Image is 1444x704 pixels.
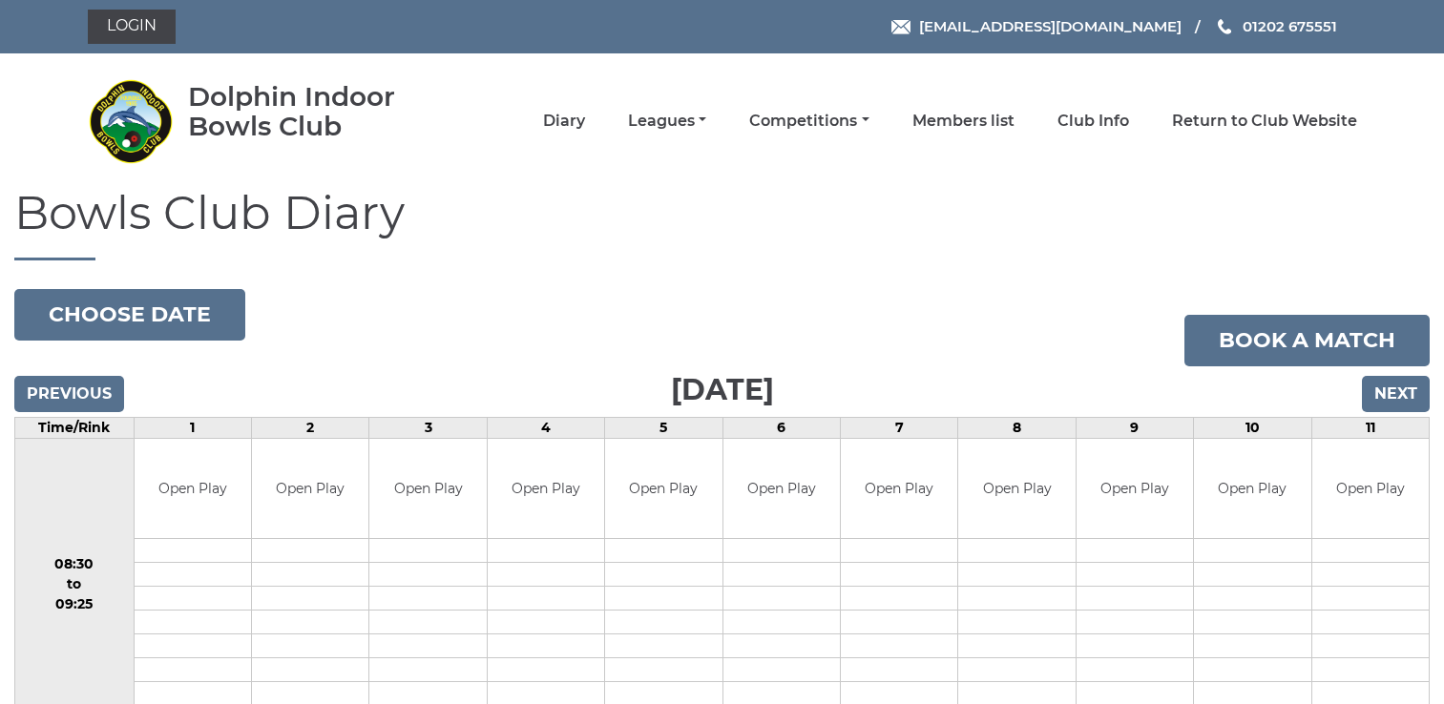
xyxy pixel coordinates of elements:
td: 1 [134,417,251,438]
td: Open Play [369,439,486,539]
a: Diary [543,111,585,132]
img: Dolphin Indoor Bowls Club [88,78,174,164]
h1: Bowls Club Diary [14,188,1430,260]
td: 11 [1311,417,1430,438]
a: Club Info [1057,111,1129,132]
span: 01202 675551 [1243,17,1337,35]
td: Open Play [605,439,722,539]
td: Open Play [958,439,1075,539]
td: 4 [487,417,604,438]
td: 6 [722,417,840,438]
td: Open Play [1312,439,1430,539]
a: Members list [912,111,1015,132]
td: Open Play [135,439,251,539]
td: Open Play [841,439,957,539]
input: Previous [14,376,124,412]
span: [EMAIL_ADDRESS][DOMAIN_NAME] [919,17,1182,35]
img: Phone us [1218,19,1231,34]
img: Email [891,20,910,34]
div: Dolphin Indoor Bowls Club [188,82,450,141]
a: Return to Club Website [1172,111,1357,132]
td: Open Play [1077,439,1193,539]
a: Competitions [749,111,868,132]
td: 5 [605,417,722,438]
a: Leagues [628,111,706,132]
td: 3 [369,417,487,438]
td: Open Play [1194,439,1310,539]
td: 10 [1194,417,1311,438]
input: Next [1362,376,1430,412]
button: Choose date [14,289,245,341]
td: 8 [958,417,1076,438]
a: Book a match [1184,315,1430,366]
td: 9 [1076,417,1193,438]
td: Open Play [723,439,840,539]
td: 2 [251,417,368,438]
td: Time/Rink [15,417,135,438]
a: Phone us 01202 675551 [1215,15,1337,37]
a: Login [88,10,176,44]
a: Email [EMAIL_ADDRESS][DOMAIN_NAME] [891,15,1182,37]
td: Open Play [252,439,368,539]
td: Open Play [488,439,604,539]
td: 7 [840,417,957,438]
